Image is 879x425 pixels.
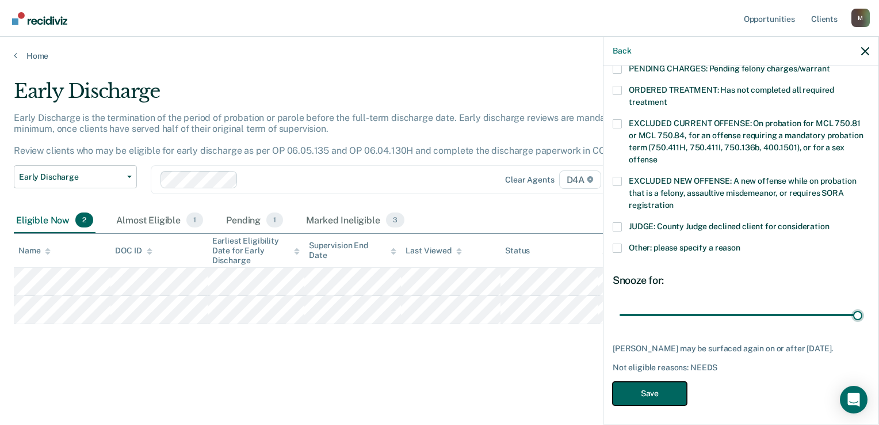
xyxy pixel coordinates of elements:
[613,46,631,56] button: Back
[115,246,152,256] div: DOC ID
[304,208,407,233] div: Marked Ineligible
[14,112,632,157] p: Early Discharge is the termination of the period of probation or parole before the full-term disc...
[629,64,830,73] span: PENDING CHARGES: Pending felony charges/warrant
[613,363,869,373] div: Not eligible reasons: NEEDS
[840,386,867,413] div: Open Intercom Messenger
[406,246,461,256] div: Last Viewed
[613,382,687,405] button: Save
[114,208,205,233] div: Almost Eligible
[309,241,396,260] div: Supervision End Date
[629,176,856,210] span: EXCLUDED NEW OFFENSE: A new offense while on probation that is a felony, assaultive misdemeanor, ...
[14,79,673,112] div: Early Discharge
[505,175,554,185] div: Clear agents
[629,243,740,252] span: Other: please specify a reason
[212,236,300,265] div: Earliest Eligibility Date for Early Discharge
[186,212,203,227] span: 1
[629,85,834,107] span: ORDERED TREATMENT: Has not completed all required treatment
[224,208,285,233] div: Pending
[266,212,283,227] span: 1
[12,12,67,25] img: Recidiviz
[602,246,656,256] div: Assigned to
[19,172,123,182] span: Early Discharge
[629,119,863,164] span: EXCLUDED CURRENT OFFENSE: On probation for MCL 750.81 or MCL 750.84, for an offense requiring a m...
[75,212,93,227] span: 2
[851,9,870,27] button: Profile dropdown button
[18,246,51,256] div: Name
[629,222,830,231] span: JUDGE: County Judge declined client for consideration
[559,170,601,189] span: D4A
[14,208,95,233] div: Eligible Now
[613,344,869,354] div: [PERSON_NAME] may be surfaced again on or after [DATE].
[613,274,869,287] div: Snooze for:
[14,51,865,61] a: Home
[851,9,870,27] div: M
[505,246,530,256] div: Status
[386,212,404,227] span: 3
